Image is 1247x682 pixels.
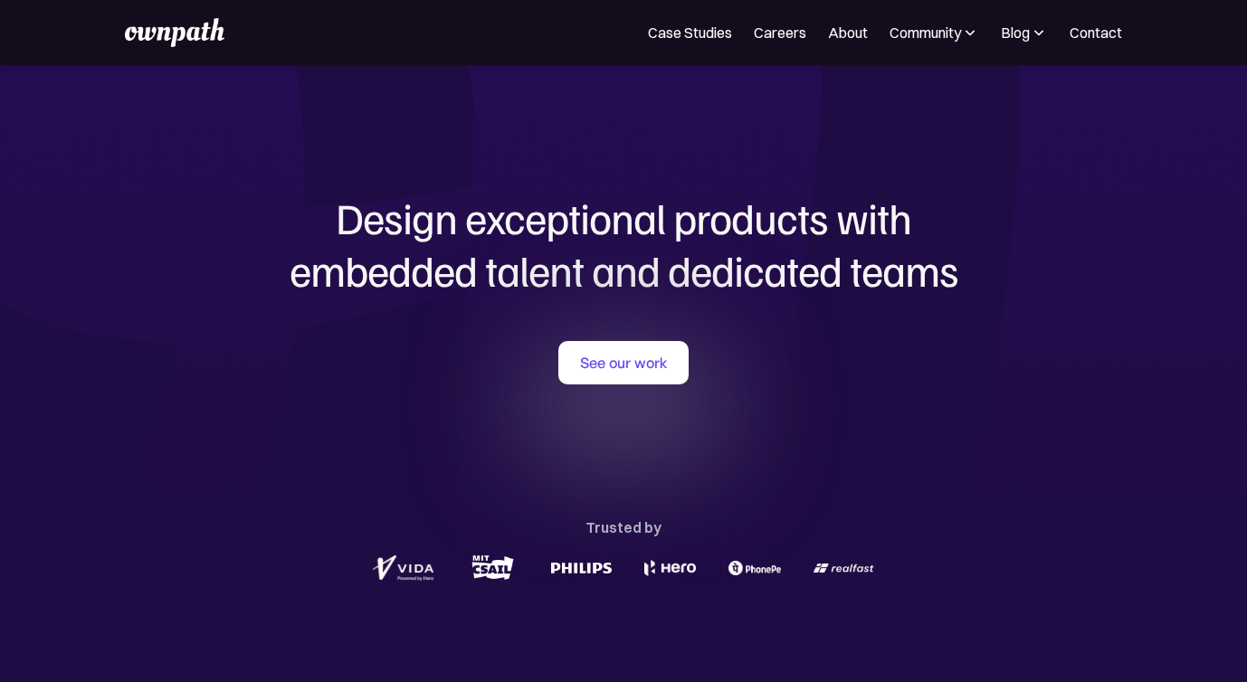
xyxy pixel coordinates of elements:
[585,515,662,540] div: Trusted by
[828,22,868,43] a: About
[189,192,1058,296] h1: Design exceptional products with embedded talent and dedicated teams
[1070,22,1122,43] a: Contact
[1001,22,1048,43] div: Blog
[890,22,961,43] div: Community
[890,22,979,43] div: Community
[1001,22,1030,43] div: Blog
[754,22,806,43] a: Careers
[648,22,732,43] a: Case Studies
[558,341,689,384] a: See our work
